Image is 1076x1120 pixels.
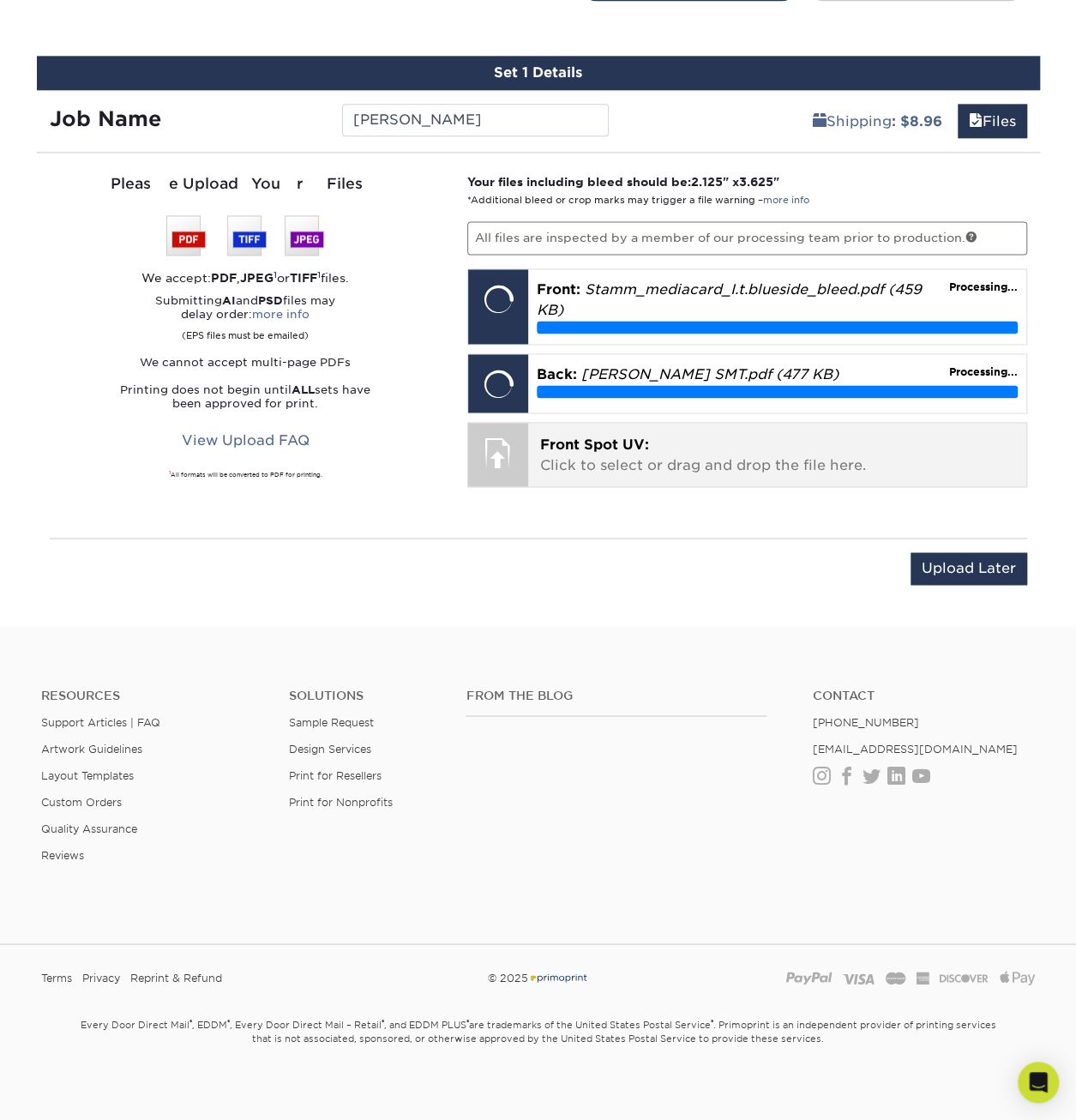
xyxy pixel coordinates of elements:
[41,715,160,728] a: Support Articles | FAQ
[227,1017,230,1026] sup: ®
[130,965,222,991] a: Reprint & Refund
[258,294,283,307] strong: PSD
[41,822,137,834] a: Quality Assurance
[50,269,442,286] div: We accept: , or files.
[763,195,809,206] a: more info
[50,106,161,131] strong: Job Name
[813,715,919,728] a: [PHONE_NUMBER]
[240,271,274,285] strong: JPEG
[41,848,84,861] a: Reviews
[892,113,942,129] b: : $8.96
[528,971,588,984] img: Primoprint
[368,965,707,991] div: © 2025
[169,470,171,475] sup: 1
[969,113,983,129] span: files
[467,175,779,189] strong: Your files including bleed should be: " x "
[537,366,577,382] span: Back:
[50,356,442,370] p: We cannot accept multi-page PDFs
[41,795,122,808] a: Custom Orders
[50,383,442,411] p: Printing does not begin until sets have been approved for print.
[41,742,142,755] a: Artwork Guidelines
[211,271,237,285] strong: PDF
[41,965,72,991] a: Terms
[382,1017,384,1026] sup: ®
[317,269,321,280] sup: 1
[274,269,277,280] sup: 1
[289,715,374,728] a: Sample Request
[252,308,310,321] a: more info
[166,215,324,256] img: We accept: PSD, TIFF, or JPEG (JPG)
[82,965,120,991] a: Privacy
[540,435,1014,476] p: Click to select or drag and drop the file here.
[342,104,609,136] input: Enter a job name
[50,294,442,342] p: Submitting and files may delay order:
[50,173,442,196] div: Please Upload Your Files
[41,688,263,702] h4: Resources
[182,322,309,342] small: (EPS files must be emailed)
[466,688,766,702] h4: From the Blog
[222,294,236,307] strong: AI
[711,1017,713,1026] sup: ®
[50,471,442,479] div: All formats will be converted to PDF for printing.
[802,104,953,138] a: Shipping: $8.96
[739,175,773,189] span: 3.625
[691,175,723,189] span: 2.125
[289,795,393,808] a: Print for Nonprofits
[537,281,580,298] span: Front:
[4,1068,146,1114] iframe: Google Customer Reviews
[289,688,440,702] h4: Solutions
[958,104,1027,138] a: Files
[540,437,649,453] span: Front Spot UV:
[37,1011,1040,1087] small: Every Door Direct Mail , EDDM , Every Door Direct Mail – Retail , and EDDM PLUS are trademarks of...
[581,366,839,382] em: [PERSON_NAME] SMT.pdf (477 KB)
[911,552,1027,585] input: Upload Later
[289,742,371,755] a: Design Services
[467,195,809,206] small: *Additional bleed or crop marks may trigger a file warning –
[467,221,1027,254] p: All files are inspected by a member of our processing team prior to production.
[813,688,1035,702] a: Contact
[537,281,922,318] em: Stamm_mediacard_I.t.blueside_bleed.pdf (459 KB)
[37,56,1040,90] div: Set 1 Details
[41,768,134,781] a: Layout Templates
[189,1017,192,1026] sup: ®
[292,383,315,396] strong: ALL
[171,425,321,457] a: View Upload FAQ
[1018,1062,1059,1103] div: Open Intercom Messenger
[466,1017,469,1026] sup: ®
[289,768,382,781] a: Print for Resellers
[290,271,317,285] strong: TIFF
[813,113,827,129] span: shipping
[813,742,1018,755] a: [EMAIL_ADDRESS][DOMAIN_NAME]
